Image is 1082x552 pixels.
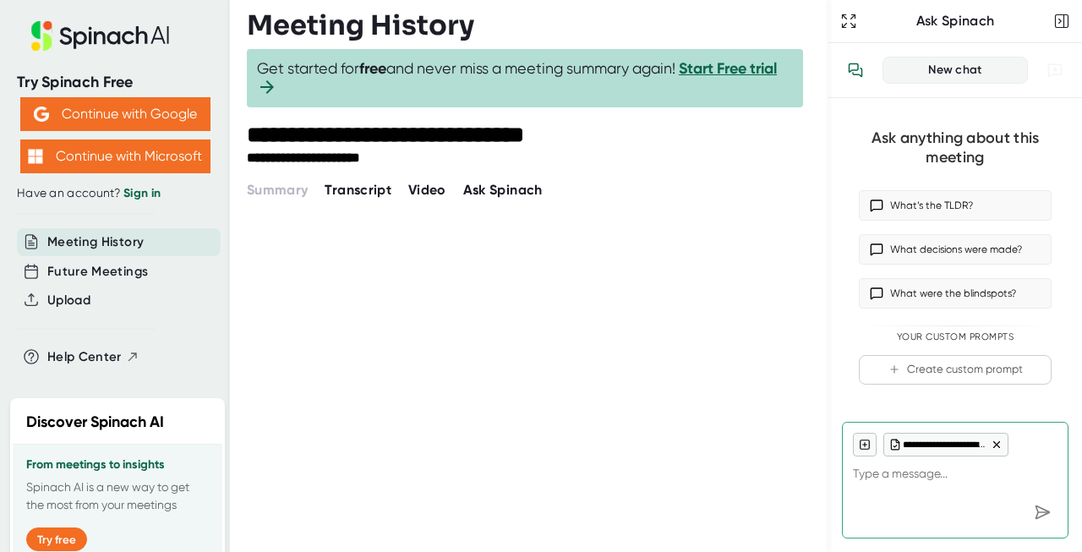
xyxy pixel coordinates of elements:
span: Summary [247,182,308,198]
p: Spinach AI is a new way to get the most from your meetings [26,478,209,514]
button: Future Meetings [47,262,148,281]
h3: From meetings to insights [26,458,209,472]
button: Upload [47,291,90,310]
div: Try Spinach Free [17,73,213,92]
h3: Meeting History [247,9,474,41]
button: Meeting History [47,232,144,252]
span: Help Center [47,347,122,367]
button: Close conversation sidebar [1050,9,1074,33]
div: Ask anything about this meeting [859,128,1052,167]
button: Expand to Ask Spinach page [837,9,861,33]
button: Summary [247,180,308,200]
button: Help Center [47,347,139,367]
b: free [359,59,386,78]
button: Continue with Google [20,97,210,131]
a: Sign in [123,186,161,200]
img: Aehbyd4JwY73AAAAAElFTkSuQmCC [34,107,49,122]
div: Have an account? [17,186,213,201]
span: Video [408,182,446,198]
button: What decisions were made? [859,234,1052,265]
button: Create custom prompt [859,355,1052,385]
button: Transcript [325,180,391,200]
button: Video [408,180,446,200]
div: Ask Spinach [861,13,1050,30]
div: New chat [893,63,1017,78]
button: What were the blindspots? [859,278,1052,309]
button: Try free [26,527,87,551]
div: Send message [1027,497,1057,527]
span: Get started for and never miss a meeting summary again! [257,59,793,97]
button: Continue with Microsoft [20,139,210,173]
span: Ask Spinach [463,182,543,198]
button: View conversation history [839,53,872,87]
h2: Discover Spinach AI [26,411,164,434]
span: Transcript [325,182,391,198]
a: Start Free trial [679,59,777,78]
div: Your Custom Prompts [859,331,1052,343]
button: Ask Spinach [463,180,543,200]
button: What’s the TLDR? [859,190,1052,221]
